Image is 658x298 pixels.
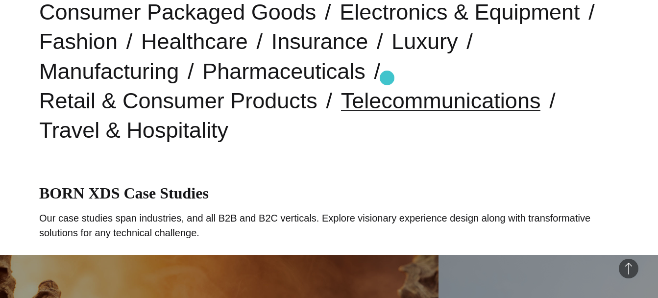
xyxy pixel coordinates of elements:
a: Luxury [391,29,458,54]
a: Manufacturing [39,59,179,84]
a: Retail & Consumer Products [39,88,317,113]
a: Healthcare [141,29,248,54]
a: Telecommunications [341,88,541,113]
a: Fashion [39,29,118,54]
h1: BORN XDS Case Studies [39,184,619,202]
a: Insurance [271,29,368,54]
p: Our case studies span industries, and all B2B and B2C verticals. Explore visionary experience des... [39,211,619,240]
button: Back to Top [619,259,638,278]
a: Travel & Hospitality [39,118,228,143]
a: Pharmaceuticals [202,59,366,84]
